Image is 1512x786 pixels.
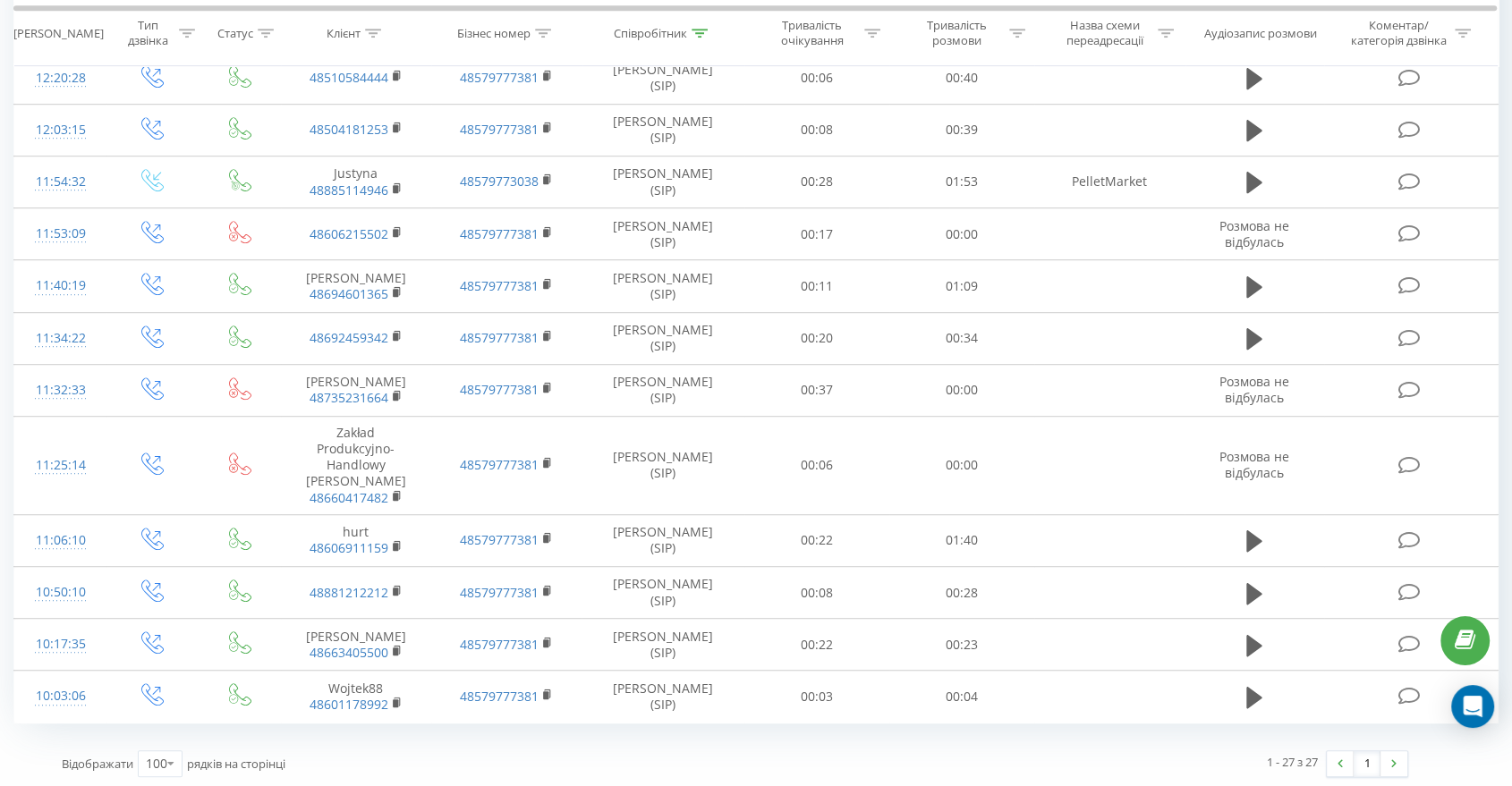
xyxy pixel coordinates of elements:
span: Відображати [62,756,133,772]
td: [PERSON_NAME] (SIP) [582,364,743,416]
a: 48885114946 [310,182,388,199]
div: Open Intercom Messenger [1451,685,1494,728]
td: hurt [281,514,431,566]
div: Клієнт [327,26,361,41]
a: 48579777381 [460,381,539,398]
span: Розмова не відбулась [1219,373,1289,406]
div: 11:40:19 [32,268,89,303]
td: 00:00 [889,364,1034,416]
td: Zakład Produkcyjno-Handlowy [PERSON_NAME] [281,416,431,514]
div: 10:03:06 [32,679,89,714]
div: Бізнес номер [457,26,531,41]
td: 00:28 [744,156,889,207]
td: 00:40 [889,52,1034,104]
td: 00:37 [744,364,889,416]
td: 00:06 [744,52,889,104]
td: 00:08 [744,104,889,156]
div: 10:50:10 [32,575,89,610]
td: 00:28 [889,567,1034,619]
a: 48606911159 [310,539,388,556]
div: 11:25:14 [32,448,89,483]
a: 48579777381 [460,636,539,653]
td: [PERSON_NAME] (SIP) [582,416,743,514]
a: 48694601365 [310,285,388,302]
div: 10:17:35 [32,627,89,662]
div: 12:03:15 [32,113,89,148]
div: Тип дзвінка [123,19,174,49]
td: [PERSON_NAME] (SIP) [582,514,743,566]
a: 48579777381 [460,225,539,242]
td: 00:22 [744,514,889,566]
div: Співробітник [614,26,687,41]
a: 48510584444 [310,69,388,86]
a: 48579777381 [460,121,539,138]
div: Коментар/категорія дзвінка [1346,19,1450,49]
div: Назва схеми переадресації [1058,19,1153,49]
span: Розмова не відбулась [1219,217,1289,250]
a: 48606215502 [310,225,388,242]
td: [PERSON_NAME] (SIP) [582,208,743,260]
div: Статус [217,26,253,41]
div: 11:34:22 [32,321,89,356]
td: [PERSON_NAME] [281,619,431,671]
a: 48881212212 [310,584,388,601]
td: 01:09 [889,260,1034,312]
div: 1 - 27 з 27 [1267,753,1318,771]
a: 48579777381 [460,531,539,548]
div: 11:54:32 [32,165,89,199]
td: 00:00 [889,416,1034,514]
td: 00:06 [744,416,889,514]
div: Аудіозапис розмови [1204,26,1317,41]
a: 1 [1354,751,1380,776]
td: Justyna [281,156,431,207]
a: 48579777381 [460,329,539,346]
td: [PERSON_NAME] (SIP) [582,567,743,619]
a: 48579777381 [460,69,539,86]
a: 48692459342 [310,329,388,346]
a: 48663405500 [310,644,388,661]
a: 48504181253 [310,121,388,138]
td: [PERSON_NAME] (SIP) [582,671,743,723]
span: Розмова не відбулась [1219,448,1289,481]
td: 00:17 [744,208,889,260]
td: [PERSON_NAME] (SIP) [582,156,743,207]
td: 01:53 [889,156,1034,207]
td: 01:40 [889,514,1034,566]
div: [PERSON_NAME] [13,26,104,41]
td: 00:00 [889,208,1034,260]
td: [PERSON_NAME] [281,364,431,416]
div: 12:20:28 [32,61,89,96]
a: 48579777381 [460,688,539,705]
td: 00:11 [744,260,889,312]
td: [PERSON_NAME] (SIP) [582,104,743,156]
td: PelletMarket [1034,156,1185,207]
td: 00:04 [889,671,1034,723]
td: [PERSON_NAME] [281,260,431,312]
td: Wojtek88 [281,671,431,723]
div: 11:06:10 [32,523,89,558]
a: 48601178992 [310,696,388,713]
td: [PERSON_NAME] (SIP) [582,52,743,104]
a: 48579777381 [460,584,539,601]
td: 00:08 [744,567,889,619]
td: [PERSON_NAME] (SIP) [582,312,743,364]
div: 100 [146,755,167,773]
td: 00:20 [744,312,889,364]
td: 00:23 [889,619,1034,671]
a: 48579777381 [460,456,539,473]
span: рядків на сторінці [187,756,285,772]
a: 48579777381 [460,277,539,294]
td: 00:39 [889,104,1034,156]
td: 00:22 [744,619,889,671]
td: 00:34 [889,312,1034,364]
a: 48579773038 [460,173,539,190]
div: 11:53:09 [32,216,89,251]
div: Тривалість очікування [764,19,860,49]
td: 00:03 [744,671,889,723]
a: 48735231664 [310,389,388,406]
td: [PERSON_NAME] (SIP) [582,260,743,312]
div: 11:32:33 [32,373,89,408]
div: Тривалість розмови [909,19,1005,49]
td: [PERSON_NAME] (SIP) [582,619,743,671]
a: 48660417482 [310,489,388,506]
